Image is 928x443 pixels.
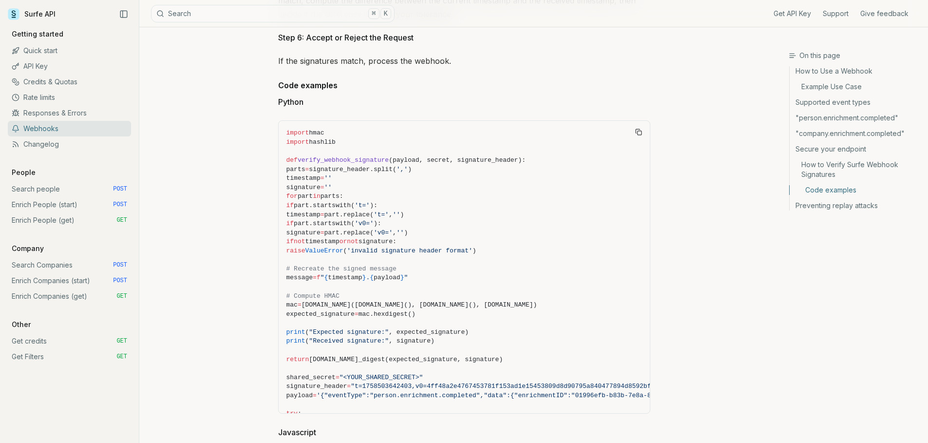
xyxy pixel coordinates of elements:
span: part.startswith( [294,220,355,227]
span: signature [286,229,321,236]
span: expected_signature [286,310,355,318]
span: hashlib [309,138,336,146]
span: # Compute HMAC [286,292,340,300]
button: Copy Text [631,125,646,139]
span: signature_header [286,383,347,390]
span: : [298,410,302,417]
p: Getting started [8,29,67,39]
span: verify_webhook_signature [298,156,389,164]
span: payload [374,274,400,281]
span: def [286,156,298,164]
span: POST [113,185,127,193]
a: Surfe API [8,7,56,21]
span: , signature) [389,337,435,345]
a: "company.enrichment.completed" [790,126,920,141]
span: "t=1758503642403,v0=4ff48a2e4767453781f153ad1e15453809d8d90795a840477894d8592bffd79f" [351,383,674,390]
p: Other [8,320,35,329]
a: Enrich Companies (start) POST [8,273,131,289]
a: How to Use a Webhook [790,66,920,79]
span: ): [374,220,381,227]
span: part.startswith( [294,202,355,209]
a: Give feedback [860,9,909,19]
span: 'v0=' [355,220,374,227]
span: = [313,274,317,281]
span: ): [370,202,378,209]
kbd: ⌘ [368,8,379,19]
span: ) [408,166,412,173]
span: [DOMAIN_NAME]([DOMAIN_NAME](), [DOMAIN_NAME](), [DOMAIN_NAME]) [302,301,537,308]
span: = [313,392,317,399]
span: print [286,337,305,345]
a: Responses & Errors [8,105,131,121]
span: ',' [397,166,408,173]
span: ( [305,337,309,345]
span: signature [286,184,321,191]
span: GET [116,337,127,345]
span: signature_header.split( [309,166,396,173]
span: f [317,274,321,281]
span: part.replace( [324,211,374,218]
strong: Step 6: Accept or Reject the Request [278,33,414,42]
a: Search people POST [8,181,131,197]
span: , [389,211,393,218]
span: timestamp [305,238,340,245]
span: if [286,220,294,227]
a: Enrich People (start) POST [8,197,131,212]
p: Company [8,244,48,253]
span: ) [404,229,408,236]
span: timestamp [286,211,321,218]
span: { [324,274,328,281]
span: = [305,166,309,173]
span: in [313,193,321,200]
span: = [347,383,351,390]
span: , [393,229,397,236]
span: return [286,356,309,363]
span: print [286,328,305,336]
span: or [340,238,347,245]
span: ( [305,328,309,336]
span: signature: [359,238,397,245]
span: '' [324,184,332,191]
a: Rate limits [8,90,131,105]
span: not [294,238,305,245]
span: = [321,211,324,218]
span: " [404,274,408,281]
span: (payload, secret, signature_header): [389,156,526,164]
a: Changelog [8,136,131,152]
button: Collapse Sidebar [116,7,131,21]
a: Get Filters GET [8,349,131,365]
button: Search⌘K [151,5,395,22]
span: "Expected signature:" [309,328,389,336]
span: # Recreate the signed message [286,265,397,272]
span: GET [116,216,127,224]
a: Quick start [8,43,131,58]
span: '' [397,229,404,236]
a: Secure your endpoint [790,141,920,157]
span: = [321,229,324,236]
span: part.replace( [324,229,374,236]
span: = [321,174,324,182]
a: How to Verify Surfe Webhook Signatures [790,157,920,182]
span: " [321,274,324,281]
span: not [347,238,358,245]
a: Supported event types [790,95,920,110]
span: , expected_signature) [389,328,469,336]
span: hmac [309,129,324,136]
a: "person.enrichment.completed" [790,110,920,126]
span: ) [473,247,476,254]
span: parts [286,166,305,173]
a: Credits & Quotas [8,74,131,90]
span: POST [113,277,127,285]
span: '' [324,174,332,182]
span: = [298,301,302,308]
span: '' [393,211,400,218]
span: message [286,274,313,281]
kbd: K [380,8,391,19]
span: 't=' [374,211,389,218]
span: timestamp [286,174,321,182]
span: "<YOUR_SHARED_SECRET>" [340,374,423,381]
span: timestamp [328,274,362,281]
span: = [321,184,324,191]
a: Webhooks [8,121,131,136]
span: = [355,310,359,318]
